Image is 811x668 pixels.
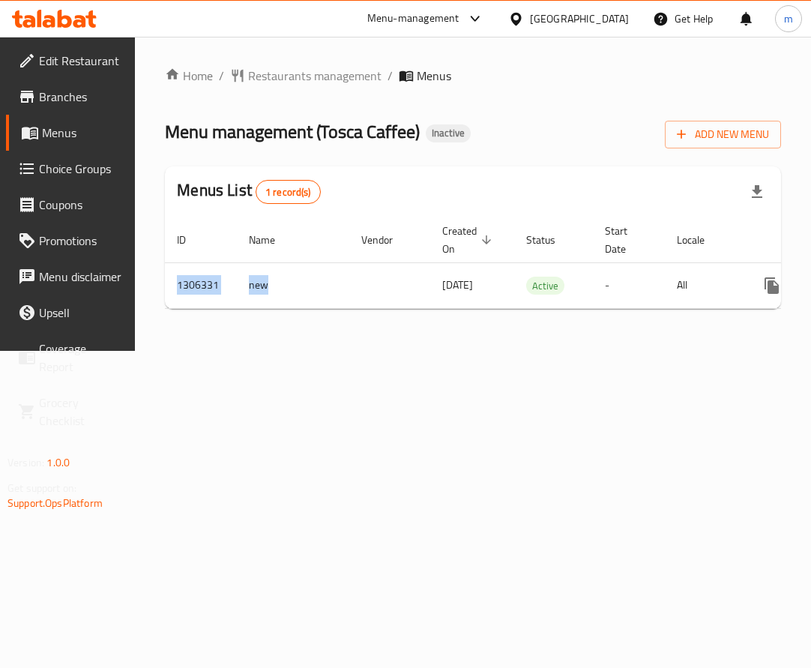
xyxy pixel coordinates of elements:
span: Menu disclaimer [39,268,124,286]
span: Coupons [39,196,124,214]
a: Branches [6,79,136,115]
span: Coverage Report [39,340,124,376]
span: Promotions [39,232,124,250]
nav: breadcrumb [165,67,781,85]
a: Home [165,67,213,85]
td: 1306331 [165,262,237,308]
div: Menu-management [367,10,459,28]
button: more [754,268,790,304]
span: Menus [417,67,451,85]
span: Active [526,277,564,295]
a: Support.OpsPlatform [7,493,103,513]
a: Menus [6,115,136,151]
span: Locale [677,231,724,249]
span: [DATE] [442,275,473,295]
div: Export file [739,174,775,210]
a: Promotions [6,223,136,259]
a: Menu disclaimer [6,259,136,295]
a: Coupons [6,187,136,223]
span: Start Date [605,222,647,258]
li: / [219,67,224,85]
div: Inactive [426,124,471,142]
span: Vendor [361,231,412,249]
span: Restaurants management [248,67,382,85]
span: Menu management ( Tosca Caffee ) [165,115,420,148]
span: Inactive [426,127,471,139]
span: Version: [7,453,44,472]
span: ID [177,231,205,249]
span: Get support on: [7,478,76,498]
span: Menus [42,124,124,142]
td: - [593,262,665,308]
td: All [665,262,742,308]
a: Edit Restaurant [6,43,136,79]
span: 1.0.0 [46,453,70,472]
span: Edit Restaurant [39,52,124,70]
span: Upsell [39,304,124,322]
span: Branches [39,88,124,106]
a: Upsell [6,295,136,331]
span: 1 record(s) [256,185,320,199]
span: Created On [442,222,496,258]
div: [GEOGRAPHIC_DATA] [530,10,629,27]
span: Name [249,231,295,249]
div: Total records count [256,180,321,204]
a: Choice Groups [6,151,136,187]
span: m [784,10,793,27]
span: Choice Groups [39,160,124,178]
h2: Menus List [177,179,320,204]
li: / [388,67,393,85]
a: Coverage Report [6,331,136,385]
span: Status [526,231,575,249]
td: new [237,262,349,308]
a: Grocery Checklist [6,385,136,439]
button: Add New Menu [665,121,781,148]
span: Add New Menu [677,125,769,144]
a: Restaurants management [230,67,382,85]
span: Grocery Checklist [39,394,124,430]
